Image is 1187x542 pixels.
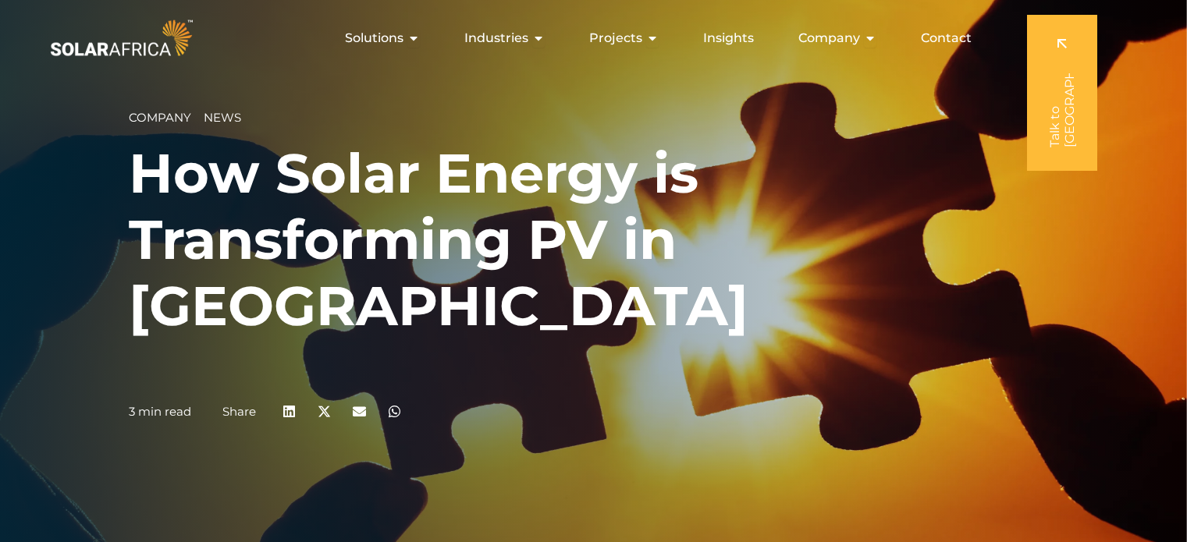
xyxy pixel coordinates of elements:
div: Share on email [342,394,377,429]
nav: Menu [196,23,984,54]
div: Share on linkedin [272,394,307,429]
p: 3 min read [129,405,191,419]
div: Share on whatsapp [377,394,412,429]
span: Projects [589,29,642,48]
a: Insights [703,29,754,48]
span: Solutions [345,29,403,48]
a: Share [222,404,256,419]
span: __ [191,110,204,125]
a: Contact [921,29,972,48]
span: Industries [464,29,528,48]
span: News [204,110,241,125]
h1: How Solar Energy is Transforming PV in [GEOGRAPHIC_DATA] [129,140,1058,339]
div: Share on x-twitter [307,394,342,429]
span: Company [129,110,191,125]
div: Menu Toggle [196,23,984,54]
span: Company [798,29,860,48]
